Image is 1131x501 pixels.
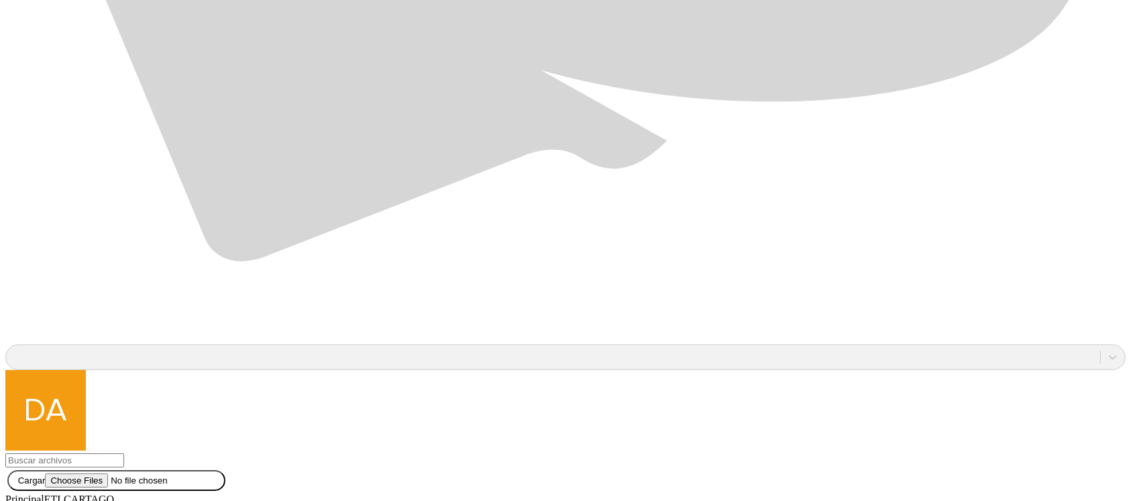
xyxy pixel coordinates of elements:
label: Cargar [18,475,215,486]
button: Cargar [7,470,225,492]
img: daniel.mejia@contegral.co profile pic [5,370,86,451]
input: Cargar [45,473,215,488]
input: Buscar archivos [5,453,124,467]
